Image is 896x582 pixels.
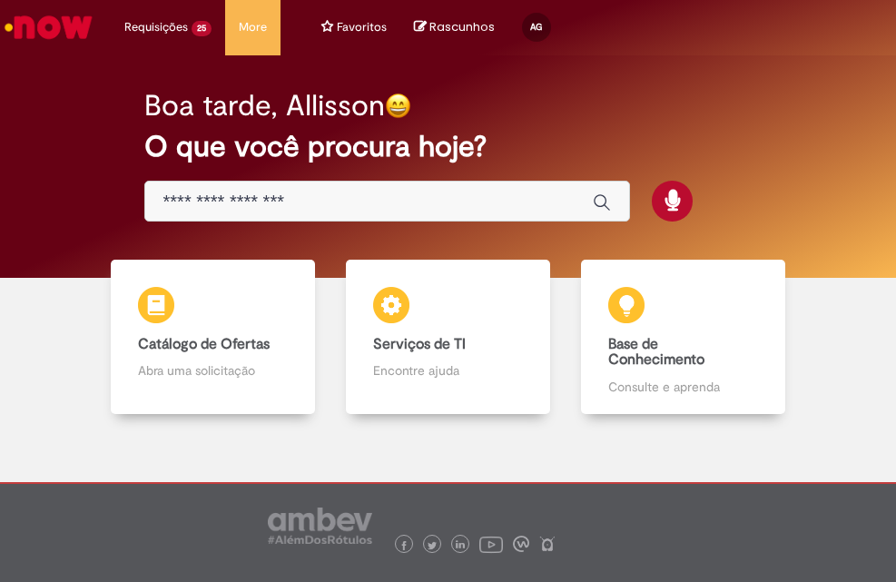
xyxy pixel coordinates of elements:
p: Consulte e aprenda [608,378,757,396]
a: Catálogo de Ofertas Abra uma solicitação [95,260,330,414]
span: More [239,18,267,36]
img: ServiceNow [2,9,95,45]
span: 25 [192,21,212,36]
span: Favoritos [337,18,387,36]
a: Serviços de TI Encontre ajuda [330,260,566,414]
span: AG [530,21,542,33]
a: No momento, sua lista de rascunhos tem 0 Itens [414,18,495,35]
img: logo_footer_linkedin.png [456,540,465,551]
img: logo_footer_twitter.png [428,541,437,550]
p: Encontre ajuda [373,361,522,380]
b: Serviços de TI [373,335,466,353]
img: logo_footer_naosei.png [539,536,556,552]
b: Catálogo de Ofertas [138,335,270,353]
h2: O que você procura hoje? [144,131,753,163]
p: Abra uma solicitação [138,361,287,380]
span: Rascunhos [429,18,495,35]
h2: Boa tarde, Allisson [144,90,385,122]
a: Base de Conhecimento Consulte e aprenda [566,260,801,414]
img: logo_footer_facebook.png [399,541,409,550]
b: Base de Conhecimento [608,335,704,370]
span: Requisições [124,18,188,36]
img: happy-face.png [385,93,411,119]
img: logo_footer_youtube.png [479,532,503,556]
img: logo_footer_workplace.png [513,536,529,552]
img: logo_footer_ambev_rotulo_gray.png [268,508,372,544]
